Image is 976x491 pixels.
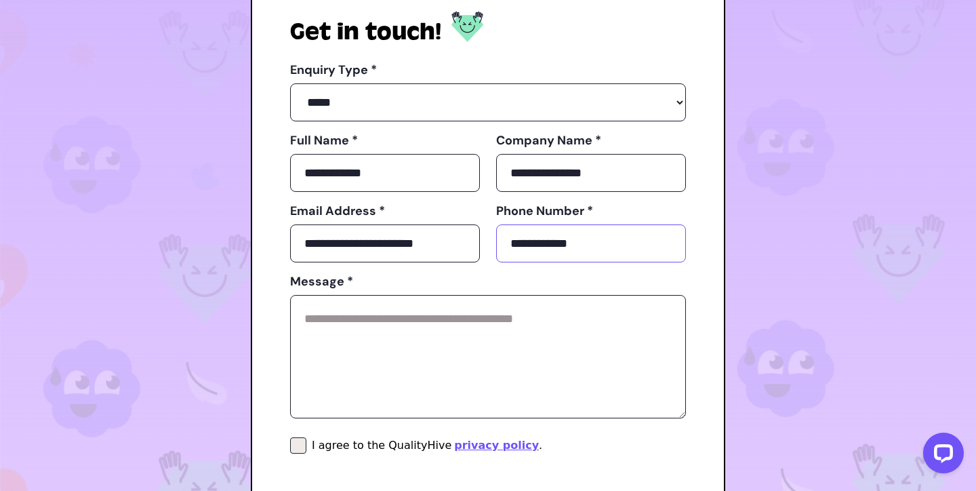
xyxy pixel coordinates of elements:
input: email_address [290,224,480,262]
iframe: LiveChat chat widget [912,427,969,484]
label: Full Name * [290,130,480,151]
label: Enquiry Type * [290,59,686,81]
input: phone_number [496,224,686,262]
label: Phone Number * [496,200,686,222]
input: company_name [496,154,686,192]
label: Company Name * [496,130,686,151]
img: Log in to QualityHive [451,12,484,42]
div: I agree to the QualityHive . [312,437,542,454]
h1: Get in touch! [290,18,441,45]
label: Message * [290,271,686,292]
label: Email Address * [290,200,480,222]
a: privacy policy [454,437,539,454]
input: full_name [290,154,480,192]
